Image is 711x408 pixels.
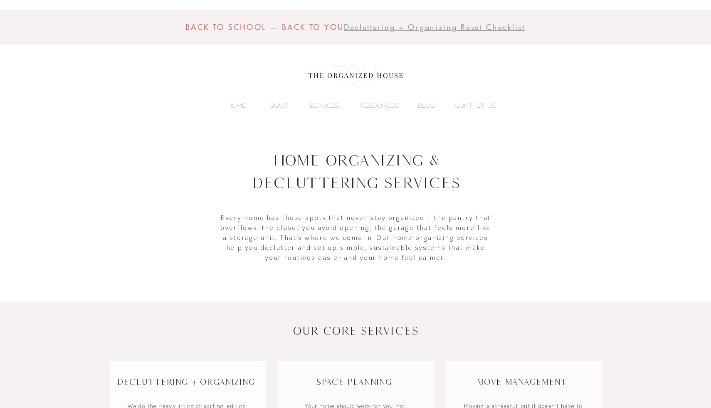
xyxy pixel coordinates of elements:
a: SERVICES [292,99,343,112]
span: BACK TO SCHOOL — BACK TO YOU [185,22,344,32]
h3: Decluttering + Organizing [110,376,262,388]
a: ABOUT [250,99,292,112]
a: BLOG [402,99,439,112]
a: CONTACT US [439,99,500,112]
p: ABOUT [262,99,292,112]
p: SERVICES [305,99,343,112]
h3: Move Management [446,376,598,388]
nav: Site [211,99,500,112]
img: the organized house [305,58,407,91]
p: Every home has those spots that never stay organized — the pantry that overflows, the closet you ... [218,213,494,262]
a: Decluttering + Organizing Reset Checklist [344,22,525,32]
a: RESOURCES [343,99,402,112]
h1: Home Organizing & Decluttering Services [210,149,503,194]
a: HOME [211,99,250,112]
h3: Space Planning [278,376,430,388]
p: CONTACT US [451,99,500,112]
p: BLOG [414,99,439,112]
h2: OUR CORE SERVICES [152,323,560,339]
p: HOME [223,99,250,112]
p: RESOURCES [356,99,402,112]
